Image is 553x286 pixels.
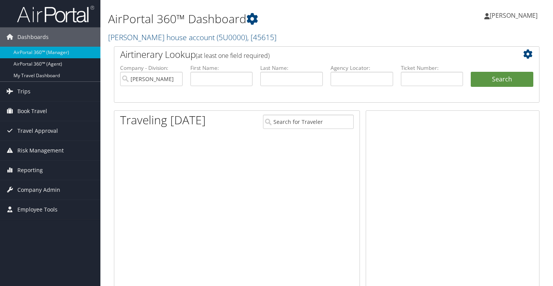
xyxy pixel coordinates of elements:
label: Last Name: [260,64,323,72]
span: Dashboards [17,27,49,47]
span: [PERSON_NAME] [490,11,538,20]
label: First Name: [190,64,253,72]
span: Book Travel [17,102,47,121]
img: airportal-logo.png [17,5,94,23]
span: Travel Approval [17,121,58,140]
span: , [ 45615 ] [247,32,276,42]
span: Reporting [17,161,43,180]
button: Search [471,72,533,87]
a: [PERSON_NAME] [484,4,545,27]
label: Ticket Number: [401,64,463,72]
label: Company - Division: [120,64,183,72]
h2: Airtinerary Lookup [120,48,498,61]
span: Risk Management [17,141,64,160]
span: (at least one field required) [196,51,270,60]
span: Trips [17,82,31,101]
h1: Traveling [DATE] [120,112,206,128]
input: Search for Traveler [263,115,353,129]
h1: AirPortal 360™ Dashboard [108,11,400,27]
span: Company Admin [17,180,60,200]
label: Agency Locator: [331,64,393,72]
span: ( 5U0000 ) [217,32,247,42]
a: [PERSON_NAME] house account [108,32,276,42]
span: Employee Tools [17,200,58,219]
